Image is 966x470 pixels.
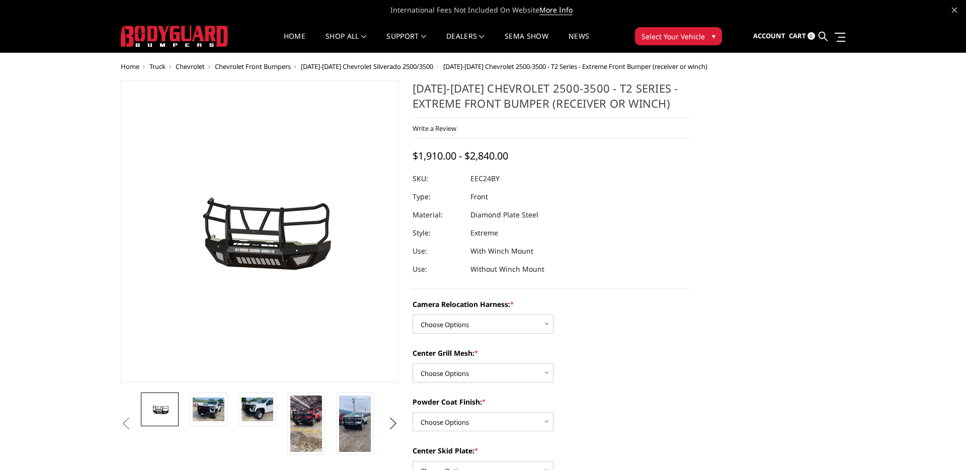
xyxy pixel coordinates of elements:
a: News [569,33,589,52]
img: BODYGUARD BUMPERS [121,26,229,47]
a: Cart 0 [789,23,815,50]
iframe: Chat Widget [916,422,966,470]
label: Center Skid Plate: [413,445,690,456]
label: Powder Coat Finish: [413,397,690,407]
a: shop all [326,33,366,52]
span: ▾ [712,31,715,41]
dt: Material: [413,206,463,224]
a: 2024-2025 Chevrolet 2500-3500 - T2 Series - Extreme Front Bumper (receiver or winch) [121,81,398,382]
a: SEMA Show [505,33,548,52]
label: Center Grill Mesh: [413,348,690,358]
a: Home [121,62,139,71]
a: [DATE]-[DATE] Chevrolet Silverado 2500/3500 [301,62,433,71]
span: [DATE]-[DATE] Chevrolet 2500-3500 - T2 Series - Extreme Front Bumper (receiver or winch) [443,62,707,71]
span: Select Your Vehicle [641,31,705,42]
dt: Style: [413,224,463,242]
span: 0 [808,32,815,40]
a: Chevrolet Front Bumpers [215,62,291,71]
dd: Diamond Plate Steel [470,206,538,224]
button: Next [386,416,401,431]
img: 2024-2025 Chevrolet 2500-3500 - T2 Series - Extreme Front Bumper (receiver or winch) [144,402,176,417]
img: 2024-2025 Chevrolet 2500-3500 - T2 Series - Extreme Front Bumper (receiver or winch) [290,396,322,452]
h1: [DATE]-[DATE] Chevrolet 2500-3500 - T2 Series - Extreme Front Bumper (receiver or winch) [413,81,690,118]
span: Cart [789,31,806,40]
dt: SKU: [413,170,463,188]
dd: Without Winch Mount [470,260,544,278]
dd: Extreme [470,224,498,242]
dd: Front [470,188,488,206]
label: Camera Relocation Harness: [413,299,690,309]
a: Truck [149,62,166,71]
a: Write a Review [413,124,456,133]
a: Support [386,33,426,52]
a: Account [753,23,785,50]
button: Select Your Vehicle [635,27,722,45]
img: 2024-2025 Chevrolet 2500-3500 - T2 Series - Extreme Front Bumper (receiver or winch) [339,396,371,452]
dt: Use: [413,260,463,278]
dd: EEC24BY [470,170,500,188]
img: 2024-2025 Chevrolet 2500-3500 - T2 Series - Extreme Front Bumper (receiver or winch) [193,398,224,421]
dt: Use: [413,242,463,260]
span: Account [753,31,785,40]
a: More Info [539,5,573,15]
img: 2024-2025 Chevrolet 2500-3500 - T2 Series - Extreme Front Bumper (receiver or winch) [242,398,273,421]
a: Chevrolet [176,62,205,71]
a: Dealers [446,33,485,52]
span: $1,910.00 - $2,840.00 [413,149,508,163]
button: Previous [118,416,133,431]
a: Home [284,33,305,52]
dt: Type: [413,188,463,206]
dd: With Winch Mount [470,242,533,260]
